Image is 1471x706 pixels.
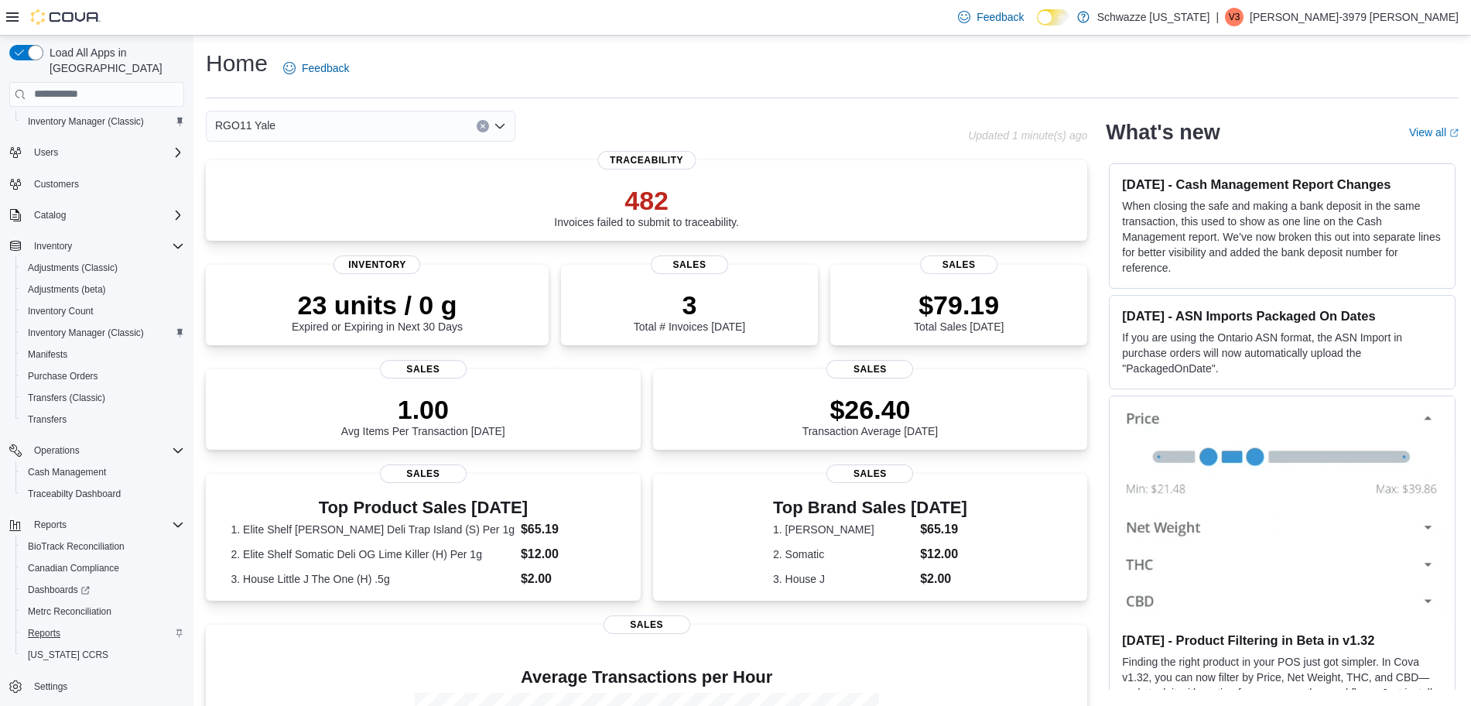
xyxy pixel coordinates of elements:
button: Inventory Manager (Classic) [15,322,190,344]
button: Adjustments (beta) [15,279,190,300]
span: Adjustments (beta) [22,280,184,299]
span: Sales [380,464,467,483]
button: Metrc Reconciliation [15,601,190,622]
span: Feedback [977,9,1024,25]
span: Operations [34,444,80,457]
button: Users [28,143,64,162]
span: [US_STATE] CCRS [28,649,108,661]
p: 3 [634,290,745,320]
h3: [DATE] - ASN Imports Packaged On Dates [1122,308,1442,324]
span: Sales [604,615,690,634]
button: Traceabilty Dashboard [15,483,190,505]
span: Sales [920,255,997,274]
a: Traceabilty Dashboard [22,485,127,503]
dd: $12.00 [920,545,967,564]
span: Inventory Manager (Classic) [28,115,144,128]
span: Cash Management [28,466,106,478]
button: Adjustments (Classic) [15,257,190,279]
span: Inventory Manager (Classic) [28,327,144,339]
dt: 2. Elite Shelf Somatic Deli OG Lime Killer (H) Per 1g [231,547,515,562]
span: Adjustments (Classic) [28,262,118,274]
h3: Top Product Sales [DATE] [231,499,616,517]
button: BioTrack Reconciliation [15,536,190,557]
button: Catalog [28,206,72,224]
a: Metrc Reconciliation [22,602,118,621]
p: $79.19 [914,290,1004,320]
a: Cash Management [22,463,112,482]
p: [PERSON_NAME]-3979 [PERSON_NAME] [1250,8,1459,26]
span: Cash Management [22,463,184,482]
button: Settings [3,675,190,697]
p: $26.40 [802,394,939,425]
span: BioTrack Reconciliation [22,537,184,556]
span: Inventory Count [22,302,184,320]
a: Inventory Manager (Classic) [22,112,150,131]
span: Canadian Compliance [22,559,184,577]
span: Users [34,146,58,159]
img: Cova [31,9,101,25]
a: Inventory Manager (Classic) [22,324,150,342]
span: Sales [826,360,913,379]
span: Dashboards [28,584,90,596]
a: Transfers (Classic) [22,389,111,407]
button: Operations [28,441,86,460]
p: 1.00 [341,394,505,425]
span: Purchase Orders [28,370,98,382]
span: Load All Apps in [GEOGRAPHIC_DATA] [43,45,184,76]
div: Invoices failed to submit to traceability. [554,185,739,228]
dt: 3. House Little J The One (H) .5g [231,571,515,587]
span: Purchase Orders [22,367,184,386]
button: Open list of options [494,120,506,132]
dd: $65.19 [920,520,967,539]
span: Traceability [597,151,696,170]
button: Canadian Compliance [15,557,190,579]
a: Manifests [22,345,74,364]
span: Settings [34,680,67,693]
a: Dashboards [15,579,190,601]
span: Users [28,143,184,162]
span: Customers [34,178,79,190]
span: Washington CCRS [22,646,184,664]
div: Avg Items Per Transaction [DATE] [341,394,505,437]
a: Settings [28,677,74,696]
button: Inventory Manager (Classic) [15,111,190,132]
h1: Home [206,48,268,79]
dd: $12.00 [521,545,615,564]
span: Reports [28,627,60,639]
span: Inventory [28,237,184,255]
div: Expired or Expiring in Next 30 Days [292,290,463,333]
button: Inventory [28,237,78,255]
button: [US_STATE] CCRS [15,644,190,666]
button: Transfers [15,409,190,430]
p: | [1216,8,1219,26]
a: [US_STATE] CCRS [22,646,115,664]
button: Reports [3,514,190,536]
div: Transaction Average [DATE] [802,394,939,437]
button: Purchase Orders [15,365,190,387]
div: Total Sales [DATE] [914,290,1004,333]
button: Transfers (Classic) [15,387,190,409]
span: Traceabilty Dashboard [22,485,184,503]
p: Schwazze [US_STATE] [1097,8,1210,26]
dd: $2.00 [521,570,615,588]
p: 23 units / 0 g [292,290,463,320]
h3: [DATE] - Cash Management Report Changes [1122,176,1442,192]
span: V3 [1229,8,1240,26]
span: Reports [28,516,184,534]
span: Reports [22,624,184,643]
dt: 2. Somatic [773,547,914,562]
span: Manifests [28,348,67,361]
span: Operations [28,441,184,460]
span: Transfers [22,410,184,429]
a: Dashboards [22,581,96,599]
a: Reports [22,624,67,643]
span: Catalog [34,209,66,221]
dd: $2.00 [920,570,967,588]
p: If you are using the Ontario ASN format, the ASN Import in purchase orders will now automatically... [1122,330,1442,376]
a: Adjustments (beta) [22,280,112,299]
dd: $65.19 [521,520,615,539]
button: Cash Management [15,461,190,483]
span: Sales [651,255,728,274]
dt: 1. [PERSON_NAME] [773,522,914,537]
